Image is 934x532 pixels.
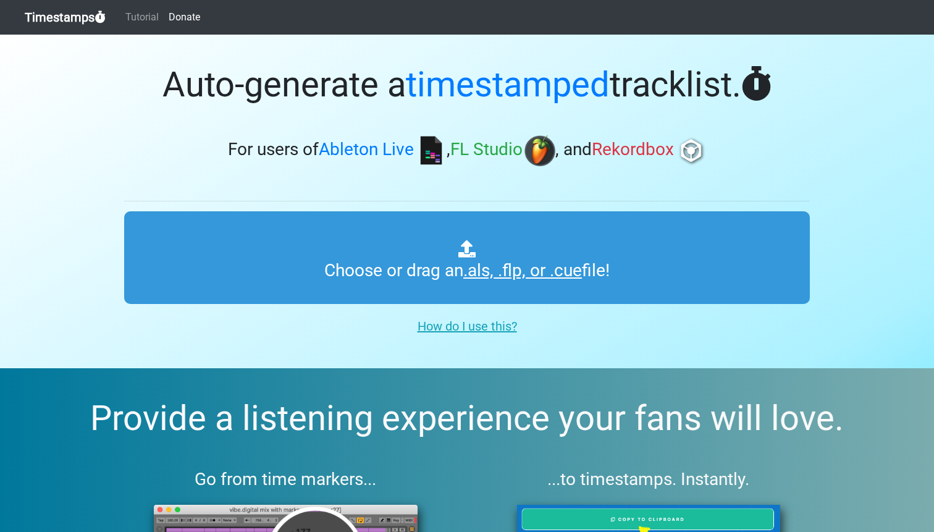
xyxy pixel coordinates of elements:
img: fl.png [524,135,555,166]
h3: For users of , , and [124,135,810,166]
span: Rekordbox [592,140,674,160]
span: FL Studio [450,140,523,160]
a: Donate [164,5,205,30]
a: Timestamps [25,5,106,30]
span: timestamped [406,64,610,105]
u: How do I use this? [418,319,517,334]
span: Ableton Live [319,140,414,160]
h1: Auto-generate a tracklist. [124,64,810,106]
h2: Provide a listening experience your fans will love. [30,398,904,439]
img: ableton.png [416,135,447,166]
img: rb.png [676,135,707,166]
a: Tutorial [120,5,164,30]
h3: Go from time markers... [124,469,447,490]
h3: ...to timestamps. Instantly. [487,469,810,490]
